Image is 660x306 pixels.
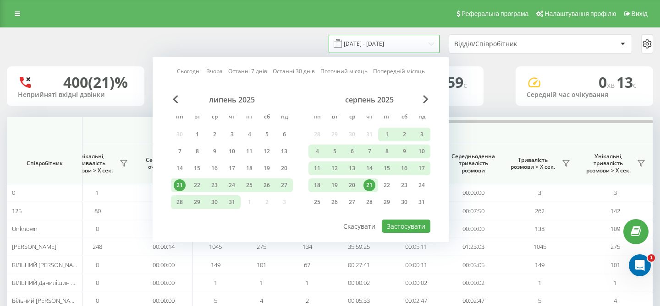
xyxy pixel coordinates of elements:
td: 00:00:00 [135,274,192,292]
div: пт 18 лип 2025 р. [241,161,258,175]
span: 5 [214,296,217,305]
span: 1 [538,279,541,287]
span: 1 [648,254,655,262]
div: ср 30 лип 2025 р. [206,195,223,209]
a: Попередній місяць [373,67,425,75]
span: 149 [535,261,544,269]
abbr: п’ятниця [242,111,256,124]
span: Середньоденна тривалість розмови [451,153,495,174]
div: 21 [363,179,375,191]
span: 125 [12,207,22,215]
div: пн 25 серп 2025 р. [308,195,326,209]
span: 275 [610,242,620,251]
td: 00:00:00 [135,220,192,238]
div: нд 13 лип 2025 р. [275,145,293,158]
span: хв [607,80,616,90]
div: 18 [311,179,323,191]
div: 27 [278,179,290,191]
div: сб 16 серп 2025 р. [396,161,413,175]
div: 1 [381,129,393,140]
span: 1045 [533,242,546,251]
div: вт 26 серп 2025 р. [326,195,343,209]
div: сб 9 серп 2025 р. [396,145,413,158]
div: 5 [329,145,341,157]
iframe: Intercom live chat [629,254,651,276]
div: пт 1 серп 2025 р. [378,128,396,141]
div: сб 26 лип 2025 р. [258,178,275,192]
div: 26 [329,196,341,208]
td: 00:05:11 [387,238,445,256]
div: 14 [174,162,186,174]
div: нд 10 серп 2025 р. [413,145,430,158]
span: ВІЛЬНИЙ Данилішин Марк [12,279,86,287]
td: 35:59:25 [330,238,387,256]
div: 8 [381,145,393,157]
a: Останні 30 днів [273,67,315,75]
div: 23 [209,179,220,191]
span: 0 [599,72,616,92]
td: 00:00:02 [445,274,502,292]
div: 12 [329,162,341,174]
div: вт 1 лип 2025 р. [188,128,206,141]
div: пн 14 лип 2025 р. [171,161,188,175]
span: 4 [260,296,263,305]
span: 1 [614,279,617,287]
div: вт 12 серп 2025 р. [326,161,343,175]
div: 20 [346,179,358,191]
div: ср 9 лип 2025 р. [206,145,223,158]
div: 400 (21)% [63,74,128,91]
div: ср 23 лип 2025 р. [206,178,223,192]
div: 15 [381,162,393,174]
a: Вчора [206,67,223,75]
span: 134 [302,242,312,251]
div: 16 [209,162,220,174]
span: 0 [96,279,99,287]
div: чт 3 лип 2025 р. [223,128,241,141]
div: 29 [381,196,393,208]
span: 142 [610,207,620,215]
span: Previous Month [173,95,178,103]
div: 18 [243,162,255,174]
span: 149 [211,261,220,269]
span: 0 [96,296,99,305]
div: 4 [311,145,323,157]
td: 00:00:14 [135,238,192,256]
span: 2 [306,296,309,305]
div: 19 [329,179,341,191]
div: пт 4 лип 2025 р. [241,128,258,141]
span: Тривалість розмови > Х сек. [506,156,559,171]
div: 27 [346,196,358,208]
div: нд 27 лип 2025 р. [275,178,293,192]
div: чт 31 лип 2025 р. [223,195,241,209]
span: 101 [257,261,266,269]
div: 22 [381,179,393,191]
div: нд 24 серп 2025 р. [413,178,430,192]
div: пн 11 серп 2025 р. [308,161,326,175]
div: 31 [226,196,238,208]
span: 275 [257,242,266,251]
span: 1 [96,188,99,197]
div: чт 24 лип 2025 р. [223,178,241,192]
div: 4 [243,129,255,140]
span: 109 [610,225,620,233]
span: 1 [260,279,263,287]
td: 00:00:00 [445,184,502,202]
div: 24 [226,179,238,191]
a: Поточний місяць [320,67,368,75]
div: 3 [416,129,428,140]
div: 14 [363,162,375,174]
a: Останні 7 днів [228,67,267,75]
div: 3 [226,129,238,140]
div: 16 [398,162,410,174]
span: Налаштування профілю [544,10,616,17]
div: 26 [261,179,273,191]
div: 7 [363,145,375,157]
div: ср 20 серп 2025 р. [343,178,361,192]
div: 19 [261,162,273,174]
abbr: понеділок [173,111,187,124]
div: сб 2 серп 2025 р. [396,128,413,141]
div: нд 31 серп 2025 р. [413,195,430,209]
span: 4 [614,296,617,305]
div: 11 [243,145,255,157]
span: 3 [538,188,541,197]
